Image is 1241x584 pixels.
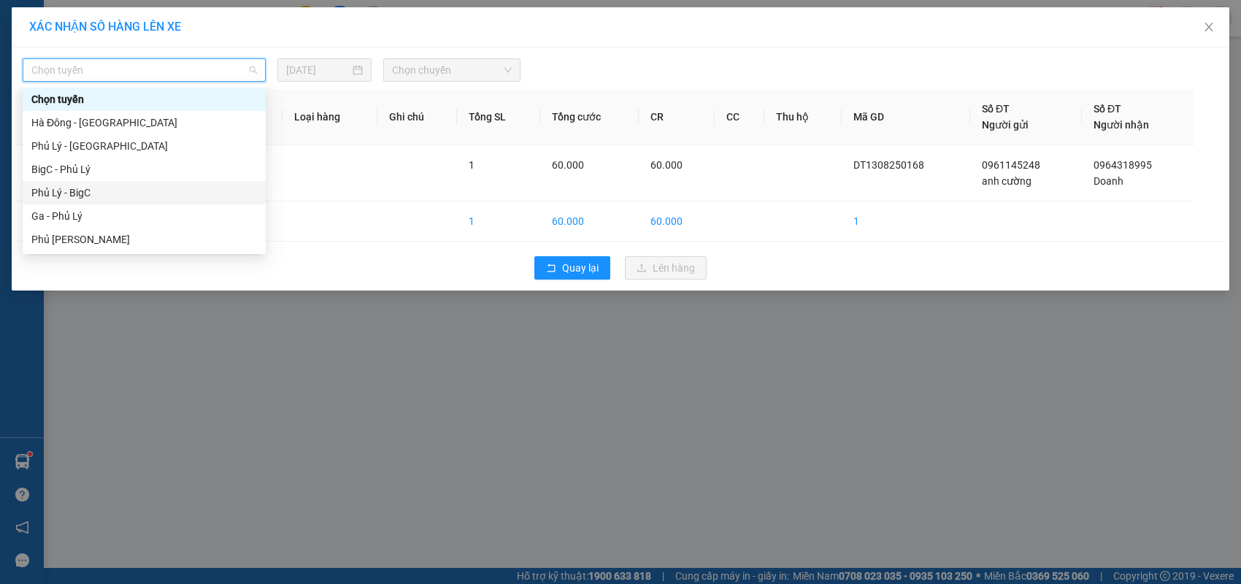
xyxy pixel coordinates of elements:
div: Chọn tuyến [23,88,266,111]
span: DT1308250168 [853,159,924,171]
span: close [1203,21,1215,33]
span: 60.000 [650,159,683,171]
span: Số ĐT [982,103,1010,115]
span: anh cường [982,175,1031,187]
button: rollbackQuay lại [534,256,610,280]
div: Phủ Lý - BigC [31,185,257,201]
td: 1 [842,201,970,242]
button: Close [1188,7,1229,48]
strong: CÔNG TY TNHH DỊCH VỤ DU LỊCH THỜI ĐẠI [13,12,131,59]
span: 0961145248 [982,159,1040,171]
td: 1 [15,145,73,201]
span: Số ĐT [1094,103,1121,115]
div: BigC - Phủ Lý [31,161,257,177]
div: Phủ Lý - [GEOGRAPHIC_DATA] [31,138,257,154]
div: Chọn tuyến [31,91,257,107]
span: 60.000 [552,159,584,171]
div: Phủ Lý - Ga [23,228,266,251]
th: Thu hộ [764,89,841,145]
span: Chọn tuyến [31,59,257,81]
span: 0964318995 [1094,159,1152,171]
span: Quay lại [562,260,599,276]
th: Tổng cước [540,89,639,145]
span: 1 [469,159,474,171]
div: Hà Đông - Phủ Lý [23,111,266,134]
span: Chuyển phát nhanh: [GEOGRAPHIC_DATA] - [GEOGRAPHIC_DATA] [9,63,136,115]
div: Phủ Lý - BigC [23,181,266,204]
th: CC [715,89,764,145]
span: XÁC NHẬN SỐ HÀNG LÊN XE [29,20,181,34]
div: Phủ [PERSON_NAME] [31,231,257,247]
span: Người nhận [1094,119,1149,131]
span: rollback [546,263,556,274]
td: 60.000 [639,201,715,242]
span: DT1308250168 [137,98,224,113]
th: STT [15,89,73,145]
button: uploadLên hàng [625,256,707,280]
th: CR [639,89,715,145]
th: Tổng SL [457,89,539,145]
th: Loại hàng [283,89,377,145]
div: Hà Đông - [GEOGRAPHIC_DATA] [31,115,257,131]
div: Phủ Lý - Hà Đông [23,134,266,158]
div: Ga - Phủ Lý [23,204,266,228]
span: Người gửi [982,119,1029,131]
div: Ga - Phủ Lý [31,208,257,224]
img: logo [5,52,8,126]
th: Ghi chú [377,89,457,145]
td: 60.000 [540,201,639,242]
input: 13/08/2025 [286,62,350,78]
td: 1 [457,201,539,242]
th: Mã GD [842,89,970,145]
span: Chọn chuyến [392,59,511,81]
span: Doanh [1094,175,1123,187]
div: BigC - Phủ Lý [23,158,266,181]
